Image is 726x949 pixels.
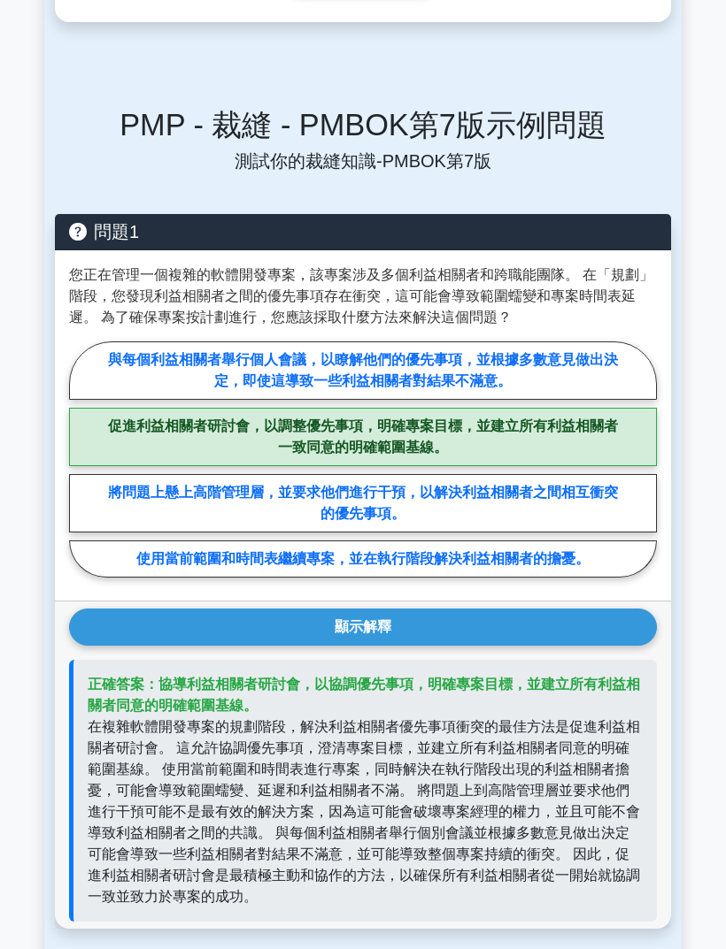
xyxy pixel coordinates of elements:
[69,608,657,646] button: 顯示解釋
[69,408,657,466] label: 促進利益相關者研討會，以調整優先事項，明確專案目標，並建立所有利益相關者一致同意的明確範圍基線。
[69,474,657,532] label: 將問題上懸上高階管理層，並要求他們進行干預，以解決利益相關者之間相互衝突的優先事項。
[88,716,643,907] p: 在複雜軟體開發專案的規劃階段，解決利益相關者優先事項衝突的最佳方法是促進利益相關者研討會。 這允許協調優先事項，澄清專案目標，並建立所有利益相關者同意的明確範圍基線。 使用當前範圍和時間表進行專...
[69,264,657,328] p: 您正在管理一個複雜的軟體開發專案，該專案涉及多個利益相關者和跨職能團隊。 在「規劃」階段，您發現利益相關者之間的優先事項存在衝突，這可能會導致範圍蠕變和專案時間表延遲。 為了確保專案按計劃進行，...
[69,540,657,578] label: 使用當前範圍和時間表繼續專案，並在執行階段解決利益相關者的擔憂。
[55,107,671,143] h5: PMP - 裁縫 - PMBOK第7版示例問題
[69,221,657,242] h5: 問題1
[88,677,640,713] span: 正確答案：協導利益相關者研討會，以協調優先事項，明確專案目標，並建立所有利益相關者同意的明確範圍基線。
[69,341,657,400] label: 與每個利益相關者舉行個人會議，以瞭解他們的優先事項，並根據多數意見做出決定，即使這導致一些利益相關者對結果不滿意。
[55,150,671,172] p: 測試你的裁縫知識-PMBOK第7版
